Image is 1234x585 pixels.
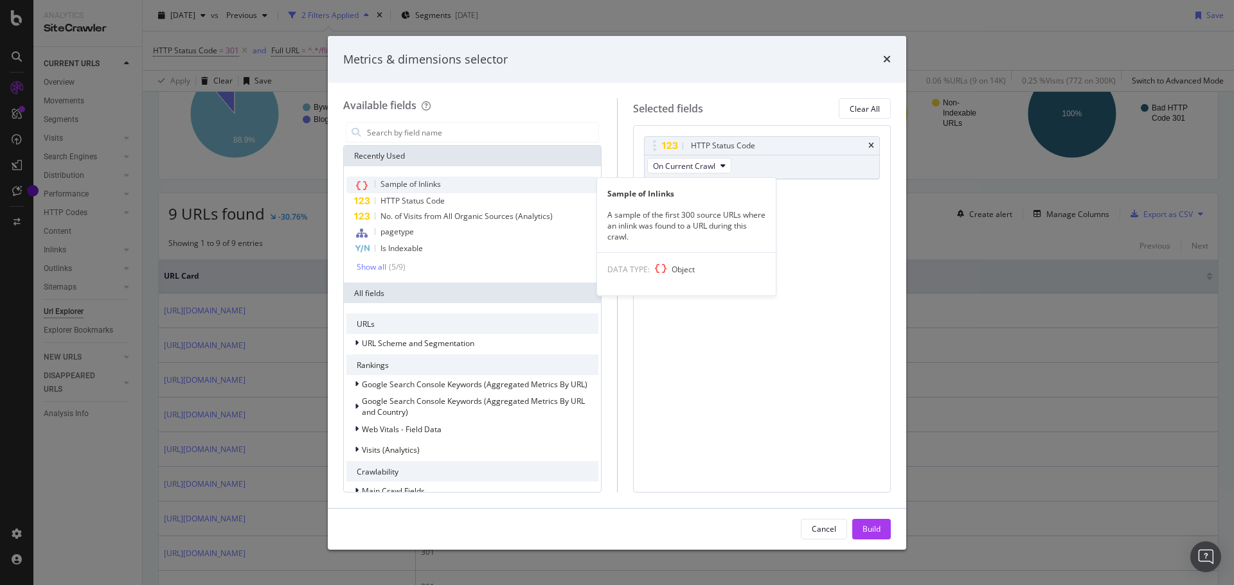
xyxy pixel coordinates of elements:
span: HTTP Status Code [380,195,445,206]
span: Google Search Console Keywords (Aggregated Metrics By URL and Country) [362,396,585,417]
button: On Current Crawl [647,158,731,173]
div: Rankings [346,354,598,375]
div: Build [863,523,881,534]
span: Web Vitals - Field Data [362,424,442,435]
div: Selected fields [633,101,703,116]
div: A sample of the first 300 source URLs where an inlink was found to a URL during this crawl. [597,209,776,242]
div: Open Intercom Messenger [1190,541,1221,572]
span: No. of Visits from All Organic Sources (Analytics) [380,211,553,222]
span: URL Scheme and Segmentation [362,338,474,349]
div: HTTP Status Code [691,139,755,152]
span: Main Crawl Fields [362,485,425,496]
div: URLs [346,313,598,334]
div: Metrics & dimensions selector [343,51,508,68]
span: pagetype [380,226,414,237]
button: Cancel [801,519,847,539]
div: Show all [357,263,386,272]
div: modal [328,36,906,550]
span: Google Search Console Keywords (Aggregated Metrics By URL) [362,379,587,390]
div: Cancel [812,523,836,534]
span: On Current Crawl [653,161,715,171]
div: All fields [344,283,601,303]
div: Crawlability [346,461,598,482]
div: Clear All [850,103,880,114]
div: times [868,142,874,150]
div: Available fields [343,98,416,112]
button: Clear All [839,98,891,119]
div: times [883,51,891,68]
button: Build [852,519,891,539]
span: Visits (Analytics) [362,444,420,455]
span: Sample of Inlinks [380,179,441,189]
span: Object [672,264,695,275]
input: Search by field name [366,123,598,142]
span: Is Indexable [380,243,423,254]
div: Sample of Inlinks [597,188,776,199]
span: DATA TYPE: [607,264,650,275]
div: HTTP Status CodetimesOn Current Crawl [644,136,881,179]
div: Recently Used [344,146,601,166]
div: ( 5 / 9 ) [386,261,406,272]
